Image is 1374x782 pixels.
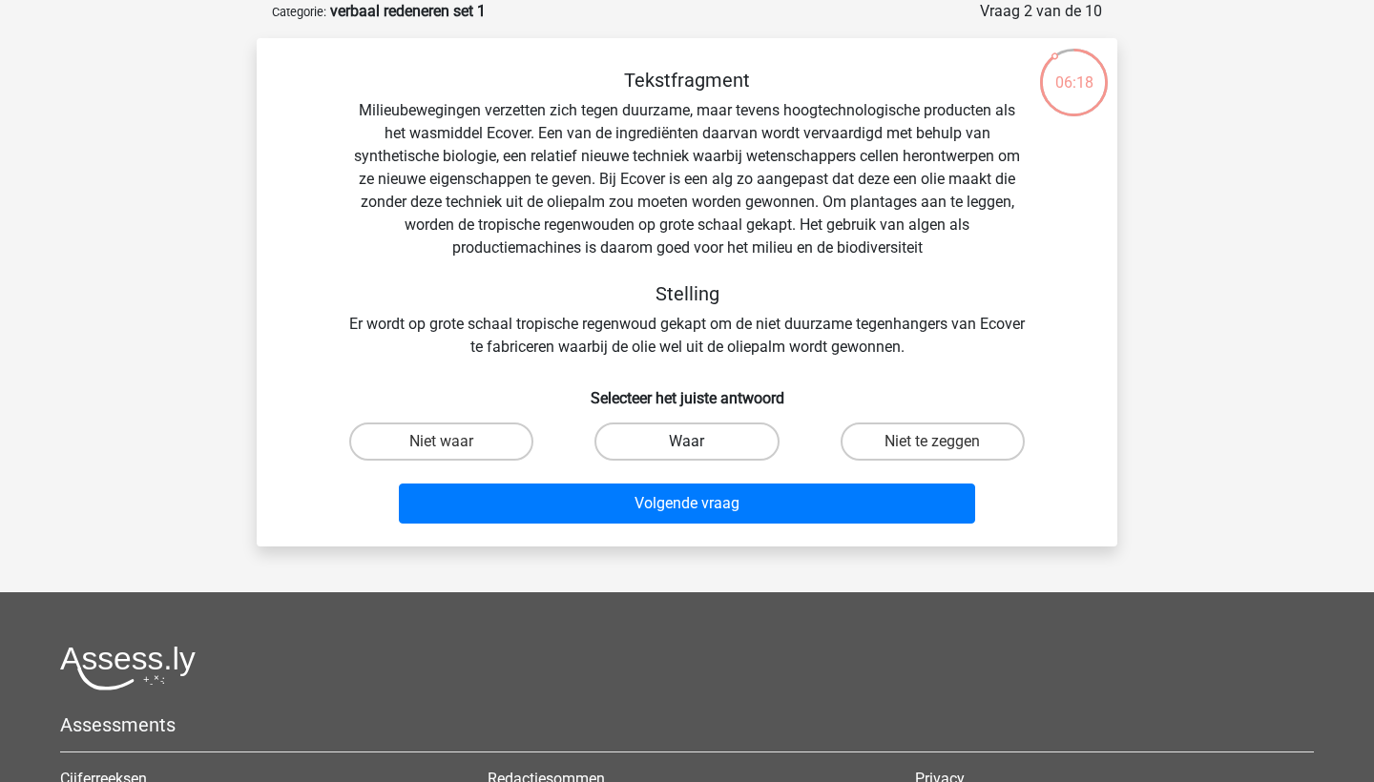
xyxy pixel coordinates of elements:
h5: Assessments [60,713,1314,736]
label: Waar [594,422,779,461]
div: Milieubewegingen verzetten zich tegen duurzame, maar tevens hoogtechnologische producten als het ... [287,69,1087,359]
h6: Selecteer het juiste antwoord [287,374,1087,407]
div: 06:18 [1038,47,1110,94]
h5: Tekstfragment [348,69,1026,92]
img: Assessly logo [60,646,196,690]
label: Niet te zeggen [841,422,1025,461]
label: Niet waar [349,422,533,461]
button: Volgende vraag [399,484,976,524]
h5: Stelling [348,282,1026,305]
small: Categorie: [272,5,326,19]
strong: verbaal redeneren set 1 [330,2,486,20]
